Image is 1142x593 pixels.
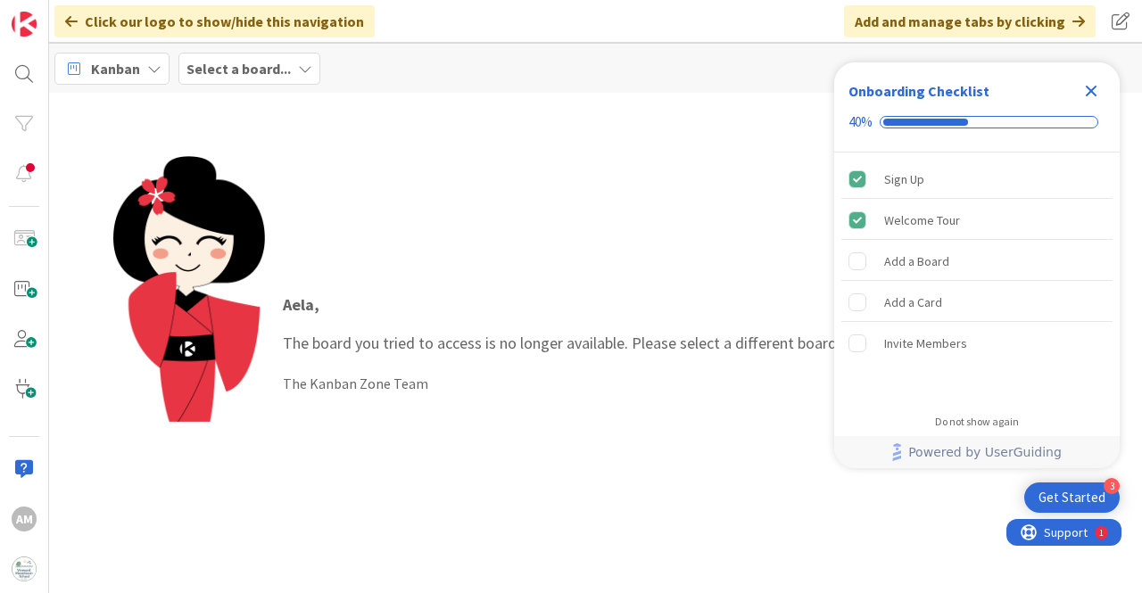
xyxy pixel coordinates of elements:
div: Welcome Tour is complete. [841,201,1113,240]
div: AM [12,507,37,531]
div: Footer [834,436,1120,468]
span: Support [37,3,81,24]
div: Invite Members [884,333,967,354]
div: Open Get Started checklist, remaining modules: 3 [1024,482,1120,513]
span: Kanban [91,58,140,79]
div: Click our logo to show/hide this navigation [54,5,375,37]
div: Add a Card is incomplete. [841,283,1113,322]
div: Add a Board [884,251,949,272]
div: Checklist progress: 40% [848,114,1105,130]
img: Visit kanbanzone.com [12,12,37,37]
b: Select a board... [186,60,291,78]
div: Sign Up [884,169,924,190]
div: Invite Members is incomplete. [841,324,1113,363]
div: Get Started [1039,489,1105,507]
div: Welcome Tour [884,210,960,231]
span: Powered by UserGuiding [908,441,1062,463]
div: The Kanban Zone Team [283,373,1061,394]
div: 40% [848,114,873,130]
div: Add a Card [884,292,942,313]
div: Add and manage tabs by clicking [844,5,1096,37]
strong: Aela , [283,294,319,315]
div: Checklist items [834,152,1120,403]
div: Sign Up is complete. [841,160,1113,199]
div: Do not show again [935,415,1019,429]
img: avatar [12,556,37,581]
p: The board you tried to access is no longer available. Please select a different board from the dr... [283,292,1061,355]
a: Powered by UserGuiding [843,436,1111,468]
div: Onboarding Checklist [848,80,989,102]
div: 1 [93,7,97,21]
div: Checklist Container [834,62,1120,468]
div: 3 [1104,478,1120,494]
div: Close Checklist [1077,77,1105,105]
div: Add a Board is incomplete. [841,242,1113,281]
